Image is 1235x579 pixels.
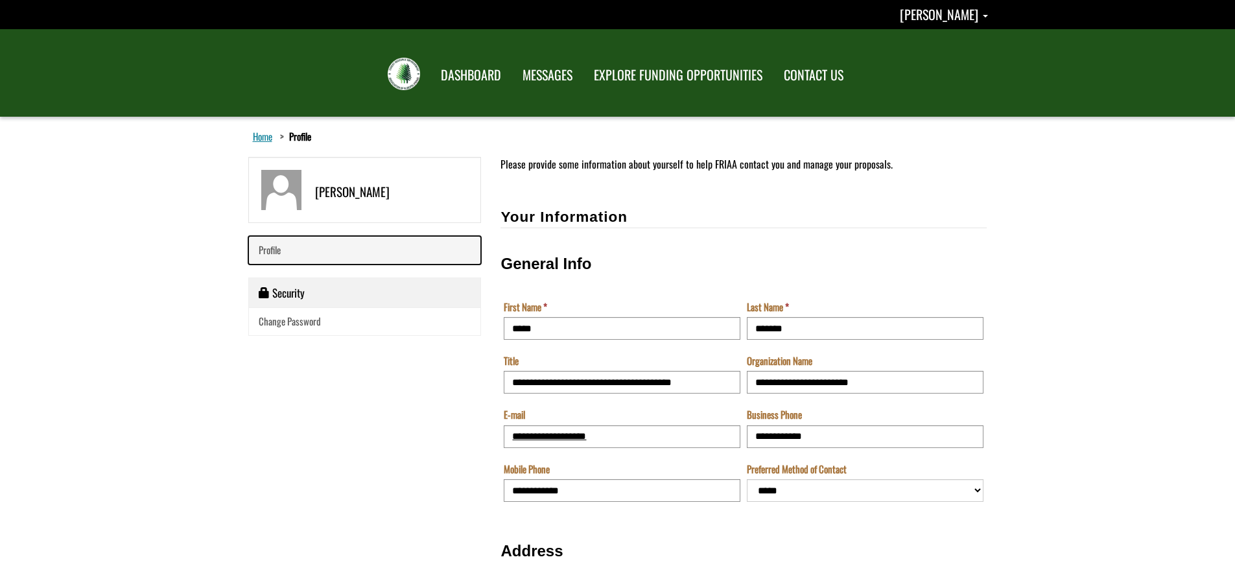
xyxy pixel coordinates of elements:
span: Security [272,285,305,301]
h3: General Info [500,255,987,272]
label: Mobile Phone [504,462,550,476]
fieldset: General Info [500,242,987,517]
a: Change Password [249,308,481,335]
a: EXPLORE FUNDING OPPORTUNITIES [584,59,772,91]
span: [PERSON_NAME] [900,5,978,24]
a: Laura Stewart [900,5,988,24]
label: E-mail [504,408,525,421]
span: Profile [259,242,281,257]
a: Profile [248,236,482,264]
a: MESSAGES [513,59,582,91]
label: Last Name [747,300,789,314]
span: Your Information [500,209,628,225]
input: First Name [504,317,740,340]
a: CONTACT US [774,59,853,91]
h3: Address [500,543,987,560]
a: Home [250,128,275,145]
span: Change Password [259,314,321,328]
label: Title [504,354,519,368]
img: Laura Stewart graphic/image [261,170,301,210]
li: Profile [277,130,311,143]
a: DASHBOARD [431,59,511,91]
img: FRIAA Submissions Portal [388,58,420,90]
label: Preferred Method of Contact [747,462,847,476]
label: Organization Name [747,354,812,368]
label: Business Phone [747,408,802,421]
p: Please provide some information about yourself to help FRIAA contact you and manage your proposals. [500,157,987,172]
div: [PERSON_NAME] [301,170,390,210]
nav: Main Navigation [429,55,853,91]
input: Last Name [747,317,983,340]
label: First Name [504,300,547,314]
